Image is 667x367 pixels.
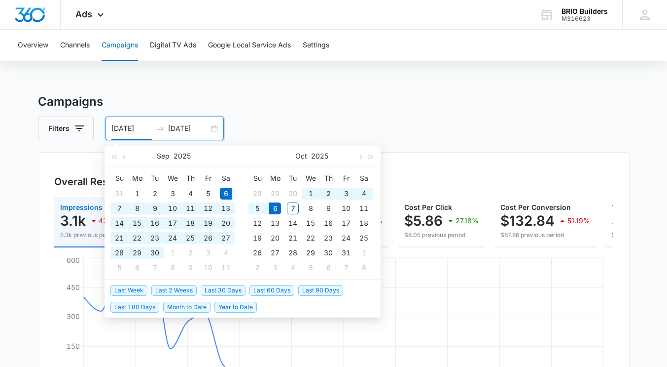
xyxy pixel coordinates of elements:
td: 2025-09-07 [110,201,128,216]
td: 2025-11-02 [248,260,266,275]
td: 2025-10-09 [181,260,199,275]
td: 2025-09-20 [217,216,235,231]
td: 2025-10-11 [355,201,373,216]
span: Month to Date [163,302,211,313]
td: 2025-09-19 [199,216,217,231]
td: 2025-10-04 [355,186,373,201]
td: 2025-10-15 [302,216,319,231]
td: 2025-09-11 [181,201,199,216]
div: 11 [220,262,232,274]
td: 2025-10-07 [146,260,164,275]
th: Th [319,170,337,186]
div: 7 [149,262,161,274]
div: 4 [184,188,196,200]
div: 5 [113,262,125,274]
td: 2025-09-25 [181,231,199,245]
div: 2 [251,262,263,274]
td: 2025-09-27 [217,231,235,245]
td: 2025-10-18 [355,216,373,231]
div: 4 [220,247,232,259]
span: Year to Date [214,302,257,313]
button: 2025 [174,146,191,166]
p: $5.86 [404,213,443,229]
div: 5 [251,203,263,214]
div: 26 [251,247,263,259]
div: 27 [269,247,281,259]
div: 1 [131,188,143,200]
button: Channels [60,30,90,61]
span: Last 90 Days [298,285,343,296]
div: 15 [131,217,143,229]
td: 2025-10-30 [319,245,337,260]
div: 8 [305,203,316,214]
span: Cost Per Click [404,203,452,211]
button: Sep [157,146,170,166]
div: 27 [220,232,232,244]
td: 2025-10-08 [164,260,181,275]
span: Impressions [60,203,103,211]
th: We [302,170,319,186]
div: 30 [287,188,299,200]
p: $87.86 previous period [500,231,590,240]
td: 2025-10-14 [284,216,302,231]
td: 2025-10-23 [319,231,337,245]
div: 28 [287,247,299,259]
td: 2025-10-13 [266,216,284,231]
div: 20 [220,217,232,229]
div: 14 [287,217,299,229]
button: 2025 [311,146,328,166]
td: 2025-09-04 [181,186,199,201]
td: 2025-11-08 [355,260,373,275]
div: 20 [269,232,281,244]
th: We [164,170,181,186]
div: 9 [149,203,161,214]
th: Sa [217,170,235,186]
td: 2025-09-01 [128,186,146,201]
input: End date [168,123,209,134]
td: 2025-10-02 [319,186,337,201]
td: 2025-09-29 [128,245,146,260]
td: 2025-10-27 [266,245,284,260]
div: 6 [220,188,232,200]
td: 2025-09-15 [128,216,146,231]
div: 14 [113,217,125,229]
div: 9 [322,203,334,214]
td: 2025-10-10 [337,201,355,216]
td: 2025-09-21 [110,231,128,245]
div: 6 [131,262,143,274]
div: 10 [167,203,178,214]
td: 2025-10-12 [248,216,266,231]
button: Settings [303,30,329,61]
div: 7 [287,203,299,214]
button: Filters [38,117,94,140]
td: 2025-10-06 [128,260,146,275]
div: 4 [358,188,370,200]
th: Tu [284,170,302,186]
th: Tu [146,170,164,186]
div: 29 [269,188,281,200]
td: 2025-10-07 [284,201,302,216]
td: 2025-09-26 [199,231,217,245]
div: 7 [113,203,125,214]
td: 2025-09-13 [217,201,235,216]
td: 2025-10-03 [199,245,217,260]
td: 2025-09-16 [146,216,164,231]
div: 3 [202,247,214,259]
td: 2025-10-24 [337,231,355,245]
button: Overview [18,30,48,61]
div: 22 [305,232,316,244]
div: 2 [149,188,161,200]
div: account id [562,15,608,22]
td: 2025-11-07 [337,260,355,275]
div: 6 [269,203,281,214]
p: 27.18% [456,217,479,224]
td: 2025-09-30 [146,245,164,260]
td: 2025-09-23 [146,231,164,245]
div: 10 [202,262,214,274]
div: 29 [305,247,316,259]
td: 2025-09-14 [110,216,128,231]
td: 2025-10-05 [248,201,266,216]
th: Fr [337,170,355,186]
div: 10 [340,203,352,214]
span: swap-right [156,124,164,132]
